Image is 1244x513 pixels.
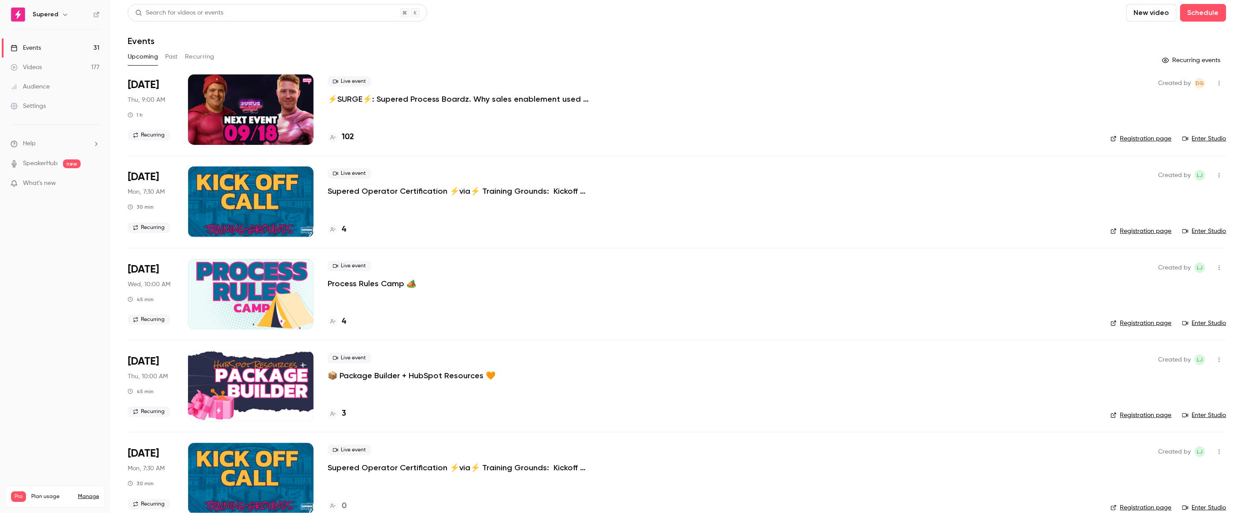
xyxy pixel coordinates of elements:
[328,94,592,104] a: ⚡️SURGE⚡️: Supered Process Boardz. Why sales enablement used to feel hard
[328,168,371,179] span: Live event
[128,111,143,118] div: 1 h
[1197,262,1203,273] span: LJ
[342,131,354,143] h4: 102
[128,222,170,233] span: Recurring
[128,203,154,210] div: 30 min
[1182,227,1226,236] a: Enter Studio
[1195,354,1205,365] span: Lindsay John
[1197,170,1203,181] span: LJ
[328,353,371,363] span: Live event
[1195,447,1205,457] span: Lindsay John
[63,159,81,168] span: new
[11,63,42,72] div: Videos
[1182,134,1226,143] a: Enter Studio
[1158,53,1226,67] button: Recurring events
[1159,78,1191,89] span: Created by
[11,491,26,502] span: Pro
[128,36,155,46] h1: Events
[165,50,178,64] button: Past
[33,10,58,19] h6: Supered
[128,464,165,473] span: Mon, 7:30 AM
[1195,78,1205,89] span: D'Ana Guiloff
[328,278,416,289] a: Process Rules Camp 🏕️
[1111,134,1172,143] a: Registration page
[1196,78,1204,89] span: DG
[128,130,170,140] span: Recurring
[128,499,170,509] span: Recurring
[1195,262,1205,273] span: Lindsay John
[11,82,50,91] div: Audience
[128,259,174,329] div: Sep 24 Wed, 12:00 PM (America/New York)
[1126,4,1177,22] button: New video
[342,224,346,236] h4: 4
[1159,262,1191,273] span: Created by
[185,50,214,64] button: Recurring
[1159,447,1191,457] span: Created by
[328,261,371,271] span: Live event
[23,159,58,168] a: SpeakerHub
[89,180,100,188] iframe: Noticeable Trigger
[128,280,170,289] span: Wed, 10:00 AM
[328,408,346,420] a: 3
[1197,447,1203,457] span: LJ
[342,316,346,328] h4: 4
[1111,227,1172,236] a: Registration page
[128,50,158,64] button: Upcoming
[78,493,99,500] a: Manage
[1159,354,1191,365] span: Created by
[328,224,346,236] a: 4
[342,408,346,420] h4: 3
[1180,4,1226,22] button: Schedule
[128,262,159,277] span: [DATE]
[11,44,41,52] div: Events
[128,351,174,421] div: Sep 25 Thu, 12:00 PM (America/New York)
[128,166,174,237] div: Sep 22 Mon, 9:30 AM (America/New York)
[328,186,592,196] a: Supered Operator Certification ⚡️via⚡️ Training Grounds: Kickoff Call
[11,102,46,111] div: Settings
[11,139,100,148] li: help-dropdown-opener
[31,493,73,500] span: Plan usage
[1195,170,1205,181] span: Lindsay John
[328,462,592,473] a: Supered Operator Certification ⚡️via⚡️ Training Grounds: Kickoff Call
[128,388,154,395] div: 45 min
[328,316,346,328] a: 4
[342,500,347,512] h4: 0
[1197,354,1203,365] span: LJ
[328,370,495,381] a: 📦 Package Builder + HubSpot Resources 🧡
[328,131,354,143] a: 102
[128,296,154,303] div: 45 min
[23,139,36,148] span: Help
[328,500,347,512] a: 0
[1111,319,1172,328] a: Registration page
[328,76,371,87] span: Live event
[128,480,154,487] div: 30 min
[128,447,159,461] span: [DATE]
[128,372,168,381] span: Thu, 10:00 AM
[128,78,159,92] span: [DATE]
[128,170,159,184] span: [DATE]
[1111,411,1172,420] a: Registration page
[1182,411,1226,420] a: Enter Studio
[23,179,56,188] span: What's new
[128,188,165,196] span: Mon, 7:30 AM
[128,96,165,104] span: Thu, 9:00 AM
[11,7,25,22] img: Supered
[128,406,170,417] span: Recurring
[1159,170,1191,181] span: Created by
[135,8,223,18] div: Search for videos or events
[328,445,371,455] span: Live event
[1182,503,1226,512] a: Enter Studio
[1182,319,1226,328] a: Enter Studio
[128,354,159,369] span: [DATE]
[128,314,170,325] span: Recurring
[128,74,174,145] div: Sep 18 Thu, 11:00 AM (America/New York)
[1111,503,1172,512] a: Registration page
